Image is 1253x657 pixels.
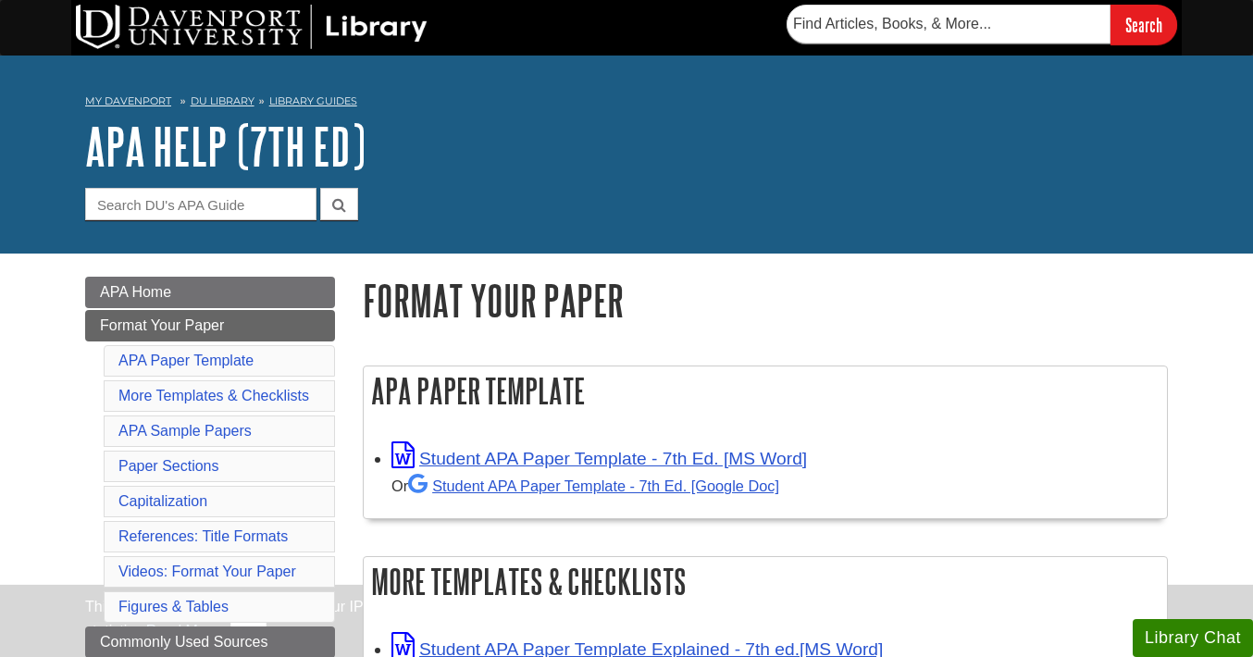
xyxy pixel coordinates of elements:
[85,188,316,220] input: Search DU's APA Guide
[85,310,335,341] a: Format Your Paper
[118,493,207,509] a: Capitalization
[1110,5,1177,44] input: Search
[118,564,296,579] a: Videos: Format Your Paper
[85,118,366,175] a: APA Help (7th Ed)
[85,89,1168,118] nav: breadcrumb
[118,388,309,403] a: More Templates & Checklists
[787,5,1177,44] form: Searches DU Library's articles, books, and more
[100,284,171,300] span: APA Home
[191,94,254,107] a: DU Library
[391,477,779,494] small: Or
[118,353,254,368] a: APA Paper Template
[364,366,1167,415] h2: APA Paper Template
[269,94,357,107] a: Library Guides
[391,449,807,468] a: Link opens in new window
[118,599,229,614] a: Figures & Tables
[364,557,1167,606] h2: More Templates & Checklists
[100,634,267,650] span: Commonly Used Sources
[100,317,224,333] span: Format Your Paper
[1133,619,1253,657] button: Library Chat
[408,477,779,494] a: Student APA Paper Template - 7th Ed. [Google Doc]
[787,5,1110,43] input: Find Articles, Books, & More...
[76,5,428,49] img: DU Library
[85,93,171,109] a: My Davenport
[118,528,288,544] a: References: Title Formats
[85,277,335,308] a: APA Home
[363,277,1168,324] h1: Format Your Paper
[118,423,252,439] a: APA Sample Papers
[118,458,219,474] a: Paper Sections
